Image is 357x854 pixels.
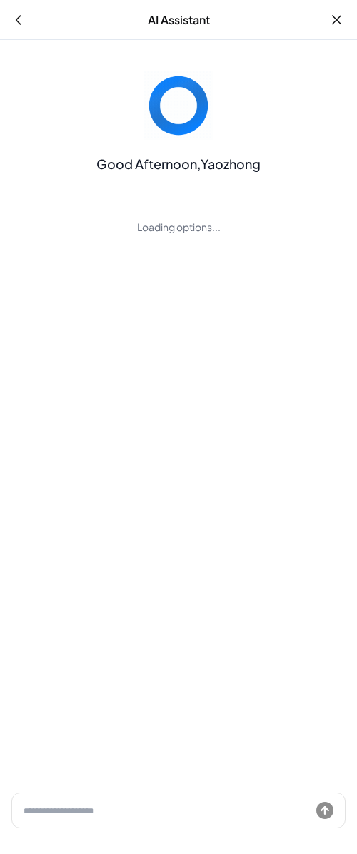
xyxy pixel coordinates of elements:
button: Action [328,11,346,29]
h2: Good Afternoon , Yaozhong [96,154,261,174]
img: Uppy [144,71,213,140]
div: Loading options... [137,220,221,234]
button: Back [11,13,26,27]
h1: AI Assistant [11,11,346,29]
